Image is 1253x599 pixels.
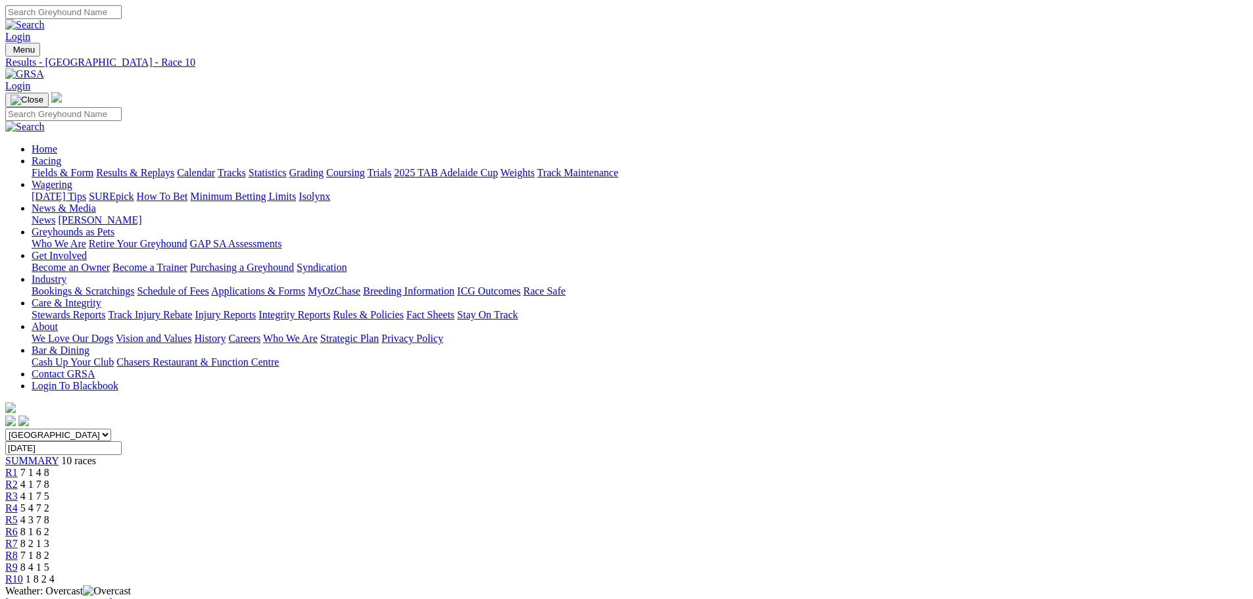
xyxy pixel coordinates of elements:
a: Get Involved [32,250,87,261]
a: Strategic Plan [320,333,379,344]
input: Select date [5,441,122,455]
a: R7 [5,538,18,549]
a: Privacy Policy [381,333,443,344]
button: Toggle navigation [5,43,40,57]
a: Wagering [32,179,72,190]
a: Statistics [249,167,287,178]
span: 4 1 7 5 [20,491,49,502]
a: We Love Our Dogs [32,333,113,344]
a: 2025 TAB Adelaide Cup [394,167,498,178]
a: Results - [GEOGRAPHIC_DATA] - Race 10 [5,57,1248,68]
a: MyOzChase [308,285,360,297]
a: Results & Replays [96,167,174,178]
a: Bookings & Scratchings [32,285,134,297]
a: Injury Reports [195,309,256,320]
a: Schedule of Fees [137,285,209,297]
img: Search [5,121,45,133]
img: Close [11,95,43,105]
a: Chasers Restaurant & Function Centre [116,356,279,368]
a: SUREpick [89,191,134,202]
img: GRSA [5,68,44,80]
a: Contact GRSA [32,368,95,379]
div: Greyhounds as Pets [32,238,1248,250]
a: R4 [5,502,18,514]
span: 4 3 7 8 [20,514,49,525]
a: About [32,321,58,332]
input: Search [5,107,122,121]
a: R3 [5,491,18,502]
a: Applications & Forms [211,285,305,297]
span: R5 [5,514,18,525]
span: Menu [13,45,35,55]
a: R6 [5,526,18,537]
a: Login [5,31,30,42]
a: R10 [5,573,23,585]
a: History [194,333,226,344]
a: Stewards Reports [32,309,105,320]
a: R2 [5,479,18,490]
input: Search [5,5,122,19]
a: Syndication [297,262,347,273]
div: Get Involved [32,262,1248,274]
a: Who We Are [32,238,86,249]
a: Minimum Betting Limits [190,191,296,202]
img: Search [5,19,45,31]
span: 7 1 4 8 [20,467,49,478]
span: 8 2 1 3 [20,538,49,549]
div: Bar & Dining [32,356,1248,368]
button: Toggle navigation [5,93,49,107]
img: logo-grsa-white.png [51,92,62,103]
a: R9 [5,562,18,573]
a: Cash Up Your Club [32,356,114,368]
img: Overcast [83,585,131,597]
a: Grading [289,167,324,178]
a: Login To Blackbook [32,380,118,391]
a: How To Bet [137,191,188,202]
a: [PERSON_NAME] [58,214,141,226]
a: Care & Integrity [32,297,101,308]
a: Coursing [326,167,365,178]
a: Stay On Track [457,309,518,320]
a: Vision and Values [116,333,191,344]
a: Weights [501,167,535,178]
a: Trials [367,167,391,178]
a: Isolynx [299,191,330,202]
a: Purchasing a Greyhound [190,262,294,273]
img: facebook.svg [5,416,16,426]
span: R1 [5,467,18,478]
span: 5 4 7 2 [20,502,49,514]
a: Fact Sheets [406,309,455,320]
a: Rules & Policies [333,309,404,320]
a: Integrity Reports [258,309,330,320]
div: Industry [32,285,1248,297]
a: Fields & Form [32,167,93,178]
span: Weather: Overcast [5,585,131,596]
a: Login [5,80,30,91]
a: Home [32,143,57,155]
a: Become an Owner [32,262,110,273]
a: Calendar [177,167,215,178]
a: Race Safe [523,285,565,297]
a: Industry [32,274,66,285]
a: Track Injury Rebate [108,309,192,320]
a: News [32,214,55,226]
span: 7 1 8 2 [20,550,49,561]
img: twitter.svg [18,416,29,426]
img: logo-grsa-white.png [5,402,16,413]
div: About [32,333,1248,345]
a: Racing [32,155,61,166]
a: Bar & Dining [32,345,89,356]
a: Greyhounds as Pets [32,226,114,237]
a: SUMMARY [5,455,59,466]
div: News & Media [32,214,1248,226]
a: Become a Trainer [112,262,187,273]
span: 8 4 1 5 [20,562,49,573]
